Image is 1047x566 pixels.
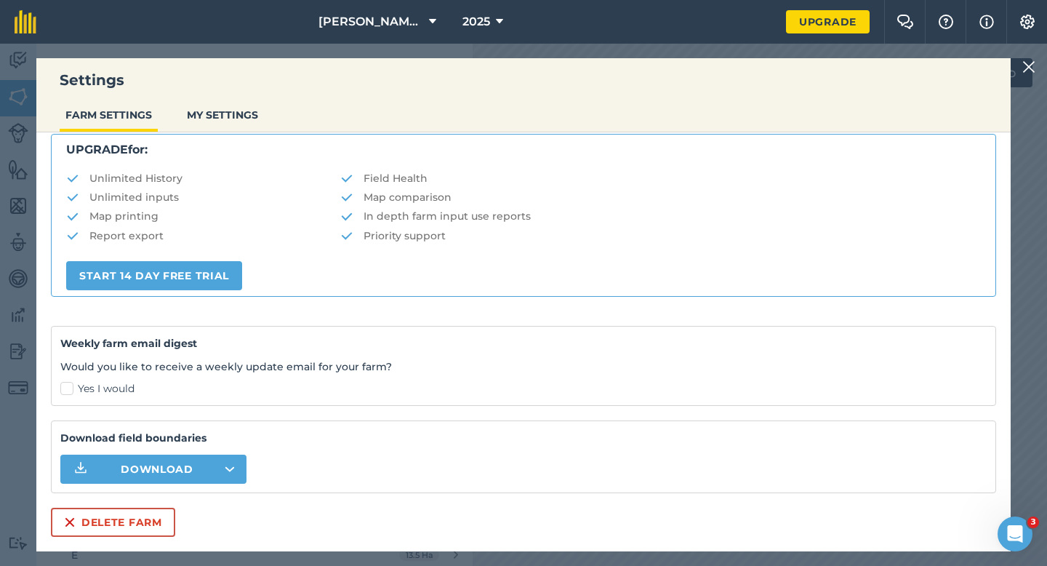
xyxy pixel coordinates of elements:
li: Unlimited History [66,170,340,186]
p: Would you like to receive a weekly update email for your farm? [60,359,987,375]
button: Delete farm [51,508,175,537]
img: svg+xml;base64,PHN2ZyB4bWxucz0iaHR0cDovL3d3dy53My5vcmcvMjAwMC9zdmciIHdpZHRoPSIxNiIgaGVpZ2h0PSIyNC... [64,514,76,531]
li: Unlimited inputs [66,189,340,205]
strong: Download field boundaries [60,430,987,446]
li: Map printing [66,208,340,224]
span: 2025 [462,13,490,31]
img: A question mark icon [937,15,955,29]
li: In depth farm input use reports [340,208,981,224]
img: Two speech bubbles overlapping with the left bubble in the forefront [896,15,914,29]
img: svg+xml;base64,PHN2ZyB4bWxucz0iaHR0cDovL3d3dy53My5vcmcvMjAwMC9zdmciIHdpZHRoPSIxNyIgaGVpZ2h0PSIxNy... [979,13,994,31]
button: Download [60,455,246,484]
img: fieldmargin Logo [15,10,36,33]
strong: UPGRADE [66,143,128,156]
button: FARM SETTINGS [60,101,158,129]
span: Download [121,462,193,477]
img: A cog icon [1019,15,1036,29]
span: 3 [1027,517,1039,528]
li: Map comparison [340,189,981,205]
li: Field Health [340,170,981,186]
li: Priority support [340,228,981,244]
a: START 14 DAY FREE TRIAL [66,261,242,290]
li: Report export [66,228,340,244]
h4: Weekly farm email digest [60,335,987,351]
span: [PERSON_NAME] & Sons Farming LTD [318,13,423,31]
button: MY SETTINGS [181,101,264,129]
label: Yes I would [60,381,987,396]
img: svg+xml;base64,PHN2ZyB4bWxucz0iaHR0cDovL3d3dy53My5vcmcvMjAwMC9zdmciIHdpZHRoPSIyMiIgaGVpZ2h0PSIzMC... [1022,58,1035,76]
iframe: Intercom live chat [998,517,1032,551]
p: for: [66,140,981,159]
h3: Settings [36,70,1011,90]
a: Upgrade [786,10,870,33]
